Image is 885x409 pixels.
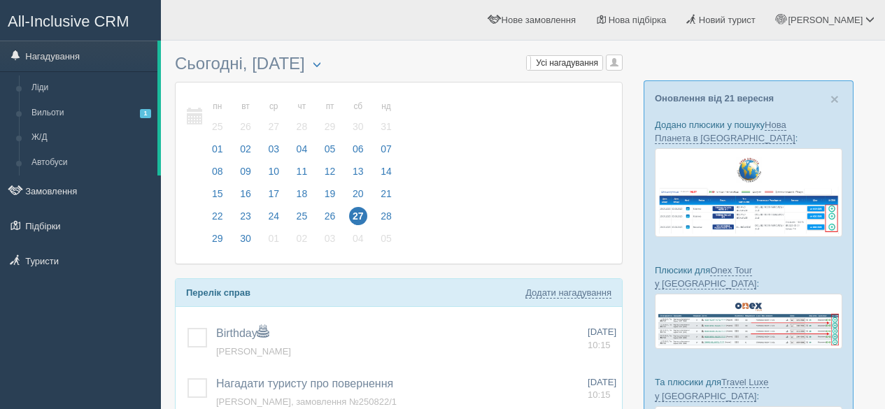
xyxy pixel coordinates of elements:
span: 25 [208,117,227,136]
a: 03 [260,141,287,164]
p: Додано плюсики у пошуку : [655,118,842,145]
a: 03 [317,231,344,253]
a: 30 [232,231,259,253]
span: 01 [208,140,227,158]
a: 24 [260,208,287,231]
a: 10 [260,164,287,186]
h3: Сьогодні, [DATE] [175,55,623,75]
a: 09 [232,164,259,186]
a: [DATE] 10:15 [588,376,616,402]
span: 20 [349,185,367,203]
span: 07 [377,140,395,158]
span: 03 [321,229,339,247]
span: 28 [377,207,395,225]
span: 02 [236,140,255,158]
small: ср [264,101,283,113]
span: 10 [264,162,283,180]
span: 24 [264,207,283,225]
span: 17 [264,185,283,203]
span: 26 [236,117,255,136]
a: 06 [345,141,371,164]
a: 04 [345,231,371,253]
span: 25 [293,207,311,225]
p: Плюсики для : [655,264,842,290]
a: Ж/Д [25,125,157,150]
span: × [830,91,839,107]
span: 12 [321,162,339,180]
span: [DATE] [588,377,616,387]
a: All-Inclusive CRM [1,1,160,39]
span: 11 [293,162,311,180]
img: onex-tour-proposal-crm-for-travel-agency.png [655,294,842,349]
span: Новий турист [699,15,756,25]
a: Автобуси [25,150,157,175]
span: 29 [208,229,227,247]
a: [PERSON_NAME] [216,346,291,357]
a: чт 28 [289,93,316,141]
small: нд [377,101,395,113]
span: 27 [264,117,283,136]
span: 09 [236,162,255,180]
a: нд 31 [373,93,396,141]
small: сб [349,101,367,113]
span: 29 [321,117,339,136]
a: Ліди [25,76,157,101]
a: 21 [373,186,396,208]
a: 28 [373,208,396,231]
a: 12 [317,164,344,186]
small: пт [321,101,339,113]
span: 05 [377,229,395,247]
span: 04 [293,140,311,158]
a: Додати нагадування [525,287,611,299]
a: 01 [204,141,231,164]
button: Close [830,92,839,106]
span: Нове замовлення [502,15,576,25]
span: Нова підбірка [609,15,667,25]
a: 02 [289,231,316,253]
span: 23 [236,207,255,225]
a: 01 [260,231,287,253]
a: Birthday [216,327,269,339]
span: All-Inclusive CRM [8,13,129,30]
a: 02 [232,141,259,164]
small: пн [208,101,227,113]
a: сб 30 [345,93,371,141]
span: 03 [264,140,283,158]
a: вт 26 [232,93,259,141]
a: 04 [289,141,316,164]
b: Перелік справ [186,287,250,298]
p: Та плюсики для : [655,375,842,402]
a: 23 [232,208,259,231]
span: 26 [321,207,339,225]
a: 08 [204,164,231,186]
span: 31 [377,117,395,136]
small: вт [236,101,255,113]
a: [PERSON_NAME], замовлення №250822/1 [216,396,397,407]
a: 17 [260,186,287,208]
span: 28 [293,117,311,136]
small: чт [293,101,311,113]
a: пн 25 [204,93,231,141]
span: 08 [208,162,227,180]
a: 25 [289,208,316,231]
span: 18 [293,185,311,203]
span: 10:15 [588,340,611,350]
img: new-planet-%D0%BF%D1%96%D0%B4%D0%B1%D1%96%D1%80%D0%BA%D0%B0-%D1%81%D1%80%D0%BC-%D0%B4%D0%BB%D1%8F... [655,148,842,236]
span: 10:15 [588,389,611,400]
a: 13 [345,164,371,186]
a: Нагадати туристу про повернення [216,378,393,389]
span: 15 [208,185,227,203]
a: 29 [204,231,231,253]
a: 15 [204,186,231,208]
span: Усі нагадування [536,58,598,68]
a: 11 [289,164,316,186]
span: 19 [321,185,339,203]
span: 04 [349,229,367,247]
span: 02 [293,229,311,247]
a: ср 27 [260,93,287,141]
a: 27 [345,208,371,231]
